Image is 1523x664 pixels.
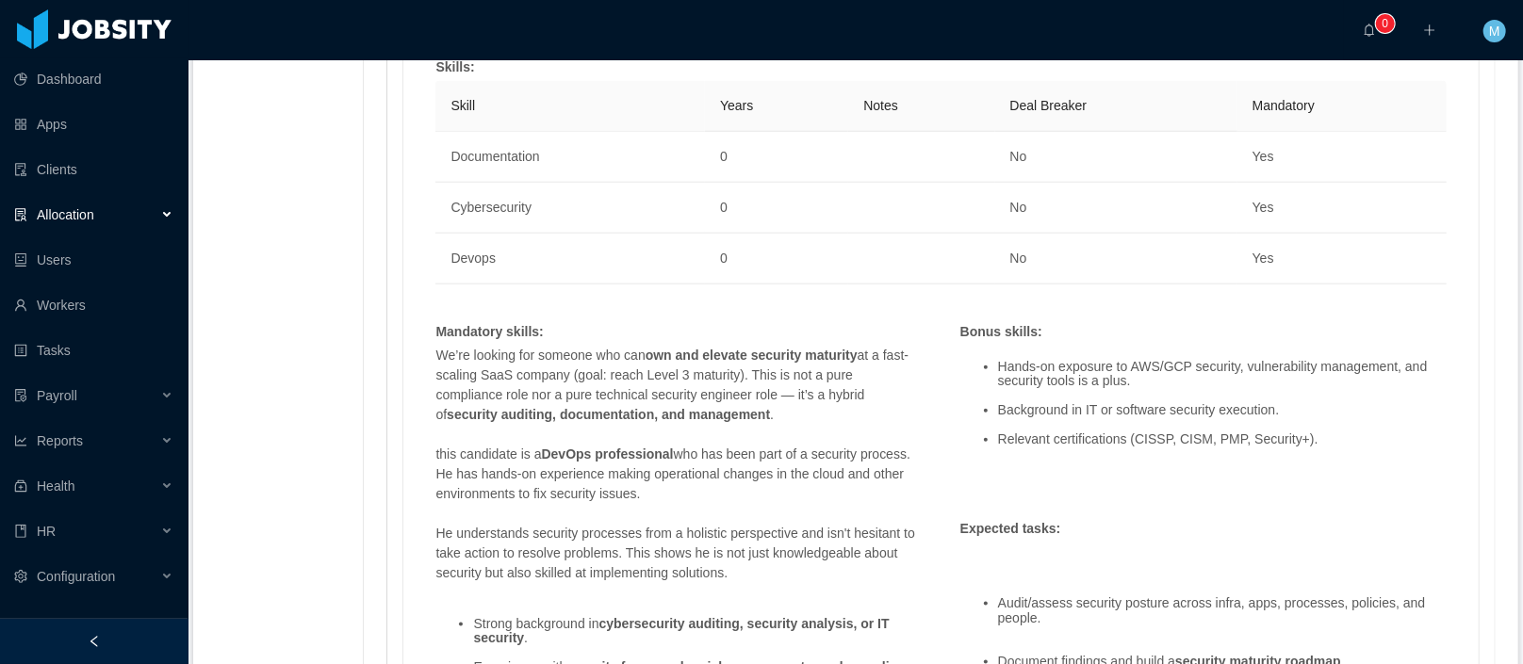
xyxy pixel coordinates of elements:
strong: DevOps professional [542,446,674,462]
p: We’re looking for someone who can at a fast-scaling SaaS company (goal: reach Level 3 maturity). ... [435,346,922,425]
span: Payroll [37,388,77,403]
span: Deal Breaker [1010,98,1088,113]
td: 0 [705,234,848,284]
p: He understands security processes from a holistic perspective and isn't hesitant to take action t... [435,524,922,583]
a: icon: profileTasks [14,332,173,369]
i: icon: file-protect [14,389,27,402]
span: M [1489,20,1500,42]
strong: Expected tasks : [960,521,1061,536]
td: No [995,183,1237,234]
a: icon: appstoreApps [14,105,173,143]
span: Health [37,478,74,494]
td: No [995,132,1237,183]
strong: security auditing, documentation, and management [447,407,770,422]
span: Configuration [37,569,115,584]
span: Years [720,98,753,113]
a: icon: robotUsers [14,241,173,279]
td: Cybersecurity [435,183,705,234]
i: icon: bell [1363,24,1376,37]
sup: 0 [1376,14,1395,33]
td: Yes [1237,234,1447,284]
span: Reports [37,433,83,448]
i: icon: line-chart [14,434,27,447]
td: Yes [1237,183,1447,234]
td: Devops [435,234,705,284]
p: this candidate is a who has been part of a security process. He has hands-on experience making op... [435,445,922,504]
span: Notes [863,98,898,113]
strong: cybersecurity auditing, security analysis, or IT security [473,616,889,645]
li: Background in IT or software security execution. [998,403,1447,417]
td: Yes [1237,132,1447,183]
strong: Mandatory skills : [435,324,543,339]
span: Mandatory [1253,98,1315,113]
i: icon: setting [14,570,27,583]
strong: own and elevate security maturity [646,348,858,363]
span: HR [37,524,56,539]
strong: Bonus skills : [960,324,1042,339]
i: icon: solution [14,208,27,221]
li: Audit/assess security posture across infra, apps, processes, policies, and people. [998,596,1447,640]
i: icon: medicine-box [14,479,27,493]
a: icon: userWorkers [14,286,173,324]
td: Documentation [435,132,705,183]
i: icon: plus [1423,24,1436,37]
span: Allocation [37,207,94,222]
td: 0 [705,132,848,183]
span: Skill [450,98,475,113]
td: 0 [705,183,848,234]
li: Hands-on exposure to AWS/GCP security, vulnerability management, and security tools is a plus. [998,360,1447,389]
td: No [995,234,1237,284]
a: icon: pie-chartDashboard [14,60,173,98]
a: icon: auditClients [14,151,173,188]
i: icon: book [14,525,27,538]
li: Relevant certifications (CISSP, CISM, PMP, Security+). [998,432,1447,446]
strong: Skills : [435,59,474,74]
li: Strong background in . [473,617,922,646]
